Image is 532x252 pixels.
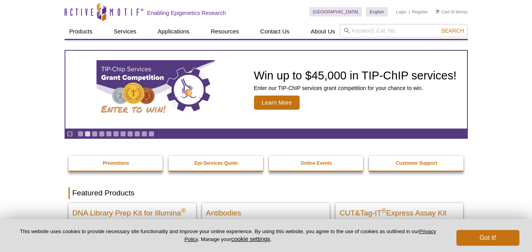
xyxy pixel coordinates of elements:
button: cookie settings [231,235,270,242]
h2: DNA Library Prep Kit for Illumina [72,205,192,217]
h2: Antibodies [206,205,326,217]
a: Resources [206,24,244,39]
a: Go to slide 9 [134,131,140,137]
a: Contact Us [256,24,294,39]
a: Register [412,9,428,15]
a: CUT&Tag-IT® Express Assay Kit CUT&Tag-IT®Express Assay Kit Less variable and higher-throughput ge... [336,203,463,245]
a: Promotions [69,156,164,171]
a: Go to slide 11 [148,131,154,137]
h2: Featured Products [69,187,464,199]
li: (0 items) [436,7,468,17]
a: Online Events [269,156,364,171]
span: Search [441,28,464,34]
a: Go to slide 3 [92,131,98,137]
a: Go to slide 10 [141,131,147,137]
input: Keyword, Cat. No. [340,24,468,37]
h2: CUT&Tag-IT Express Assay Kit [339,205,459,217]
button: Search [439,27,466,34]
a: Privacy Policy [184,228,436,242]
a: Go to slide 4 [99,131,105,137]
a: Toggle autoplay [67,131,73,137]
a: Applications [153,24,194,39]
a: English [366,7,388,17]
a: Login [396,9,406,15]
strong: Epi-Services Quote [195,160,238,166]
li: | [409,7,410,17]
p: This website uses cookies to provide necessary site functionality and improve your online experie... [13,228,443,243]
a: Go to slide 7 [120,131,126,137]
a: All Antibodies Antibodies Application-tested antibodies for ChIP, CUT&Tag, and CUT&RUN. [202,203,330,245]
a: Services [109,24,141,39]
a: Epi-Services Quote [169,156,264,171]
h2: Enabling Epigenetics Research [147,9,226,17]
a: Products [65,24,97,39]
sup: ® [181,207,186,214]
a: Go to slide 2 [85,131,91,137]
a: Customer Support [369,156,464,171]
a: About Us [306,24,340,39]
a: [GEOGRAPHIC_DATA] [309,7,362,17]
a: Go to slide 1 [78,131,83,137]
button: Got it! [456,230,519,246]
strong: Promotions [103,160,129,166]
strong: Online Events [300,160,332,166]
a: Go to slide 5 [106,131,112,137]
a: Go to slide 8 [127,131,133,137]
img: Your Cart [436,9,439,13]
a: Cart [436,9,450,15]
a: Go to slide 6 [113,131,119,137]
sup: ® [382,207,386,214]
strong: Customer Support [396,160,437,166]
